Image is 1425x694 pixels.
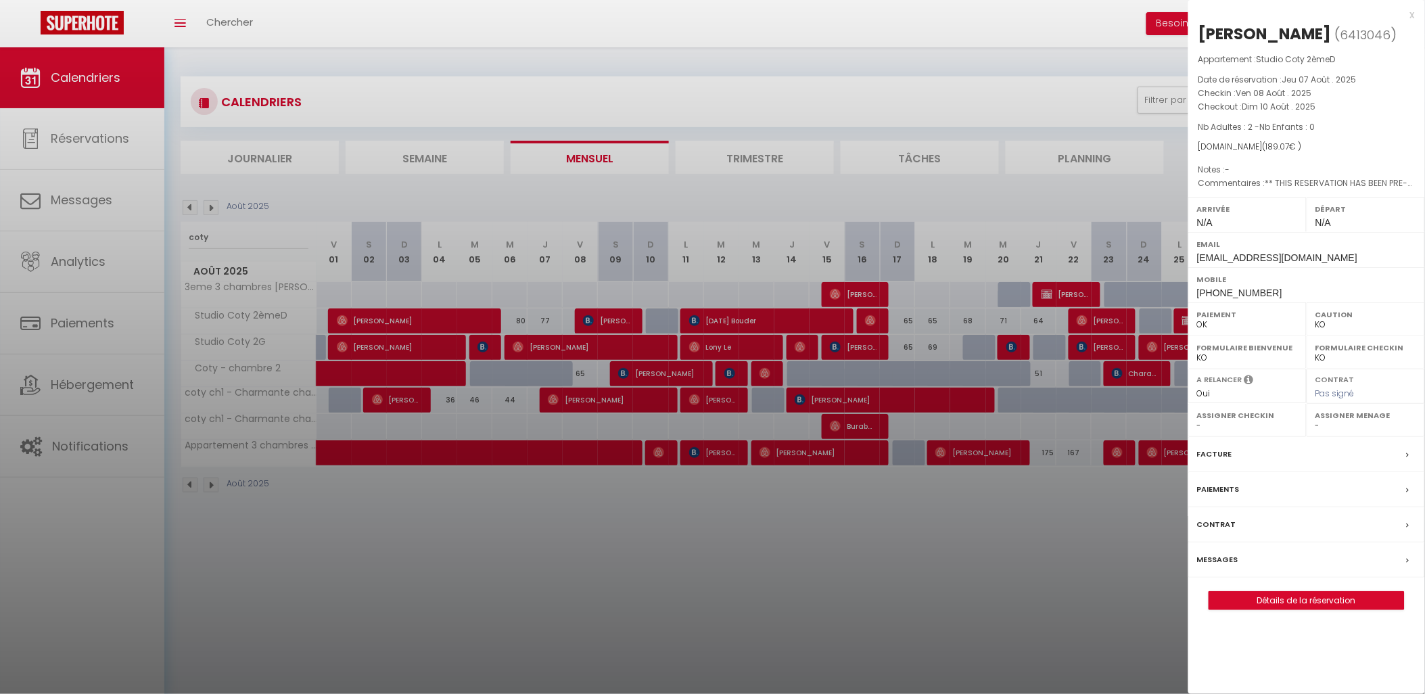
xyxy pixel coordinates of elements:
[1197,202,1298,216] label: Arrivée
[1198,163,1415,177] p: Notes :
[1197,517,1236,532] label: Contrat
[1198,87,1415,100] p: Checkin :
[1315,409,1416,422] label: Assigner Menage
[1209,592,1404,609] a: Détails de la réservation
[1188,7,1415,23] div: x
[1197,217,1213,228] span: N/A
[1197,237,1416,251] label: Email
[1198,100,1415,114] p: Checkout :
[1209,591,1405,610] button: Détails de la réservation
[1198,23,1332,45] div: [PERSON_NAME]
[11,5,51,46] button: Ouvrir le widget de chat LiveChat
[1315,308,1416,321] label: Caution
[1197,409,1298,422] label: Assigner Checkin
[1260,121,1315,133] span: Nb Enfants : 0
[1197,273,1416,286] label: Mobile
[1198,141,1415,154] div: [DOMAIN_NAME]
[1340,26,1391,43] span: 6413046
[1315,374,1355,383] label: Contrat
[1197,308,1298,321] label: Paiement
[1315,388,1355,399] span: Pas signé
[1236,87,1312,99] span: Ven 08 Août . 2025
[1197,287,1282,298] span: [PHONE_NUMBER]
[1197,341,1298,354] label: Formulaire Bienvenue
[1198,53,1415,66] p: Appartement :
[1197,553,1238,567] label: Messages
[1197,374,1242,386] label: A relancer
[1198,121,1315,133] span: Nb Adultes : 2 -
[1197,447,1232,461] label: Facture
[1335,25,1397,44] span: ( )
[1266,141,1290,152] span: 189.07
[1315,202,1416,216] label: Départ
[1198,73,1415,87] p: Date de réservation :
[1197,482,1240,496] label: Paiements
[1198,177,1415,190] p: Commentaires :
[1244,374,1254,389] i: Sélectionner OUI si vous souhaiter envoyer les séquences de messages post-checkout
[1315,217,1331,228] span: N/A
[1197,252,1357,263] span: [EMAIL_ADDRESS][DOMAIN_NAME]
[1257,53,1336,65] span: Studio Coty 2èmeD
[1368,633,1415,684] iframe: Chat
[1263,141,1302,152] span: ( € )
[1225,164,1230,175] span: -
[1282,74,1357,85] span: Jeu 07 Août . 2025
[1242,101,1316,112] span: Dim 10 Août . 2025
[1315,341,1416,354] label: Formulaire Checkin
